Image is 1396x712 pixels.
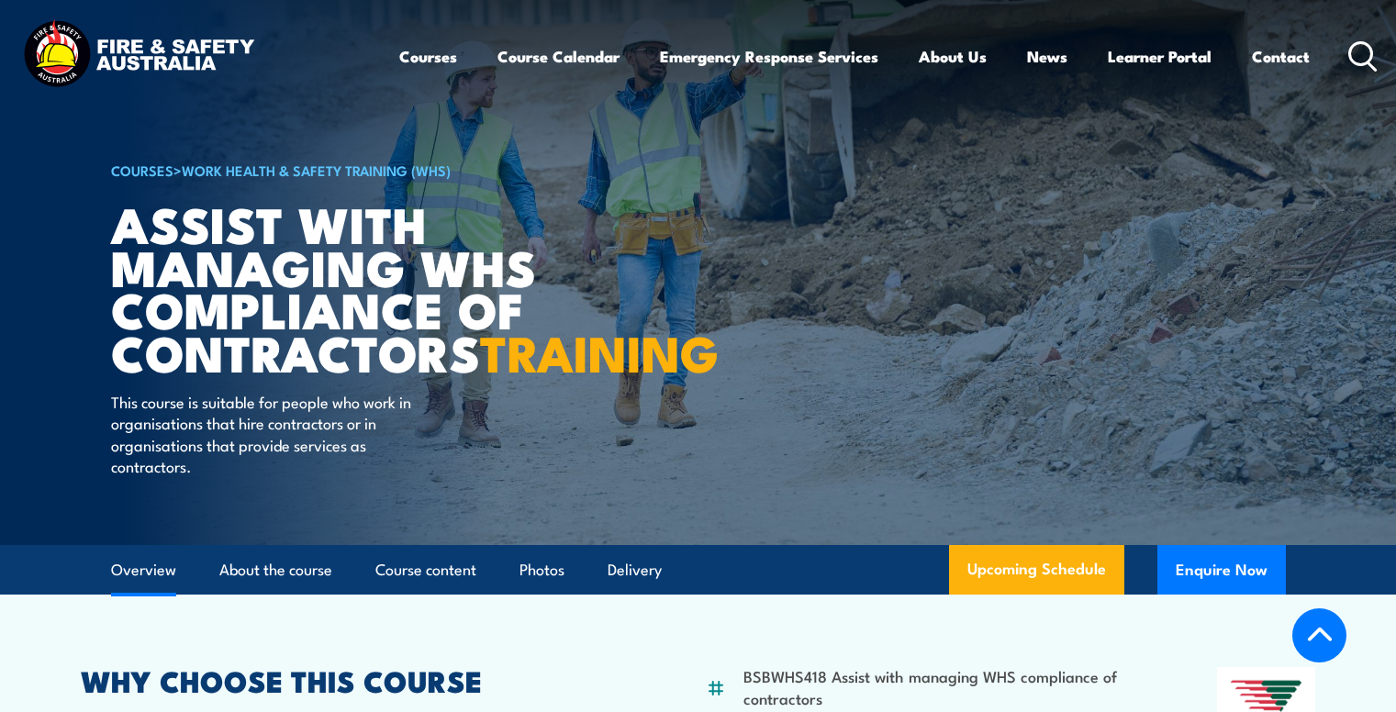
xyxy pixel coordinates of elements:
a: Upcoming Schedule [949,545,1124,595]
a: Overview [111,546,176,595]
a: Delivery [608,546,662,595]
a: Emergency Response Services [660,32,878,81]
h1: Assist with Managing WHS Compliance of Contractors [111,202,564,373]
h2: WHY CHOOSE THIS COURSE [81,667,617,693]
a: Course Calendar [497,32,620,81]
a: About Us [919,32,987,81]
a: Learner Portal [1108,32,1212,81]
a: Photos [519,546,564,595]
button: Enquire Now [1157,545,1286,595]
a: Contact [1252,32,1310,81]
strong: TRAINING [480,313,719,389]
a: News [1027,32,1067,81]
a: Courses [399,32,457,81]
a: COURSES [111,160,173,180]
a: Course content [375,546,476,595]
a: Work Health & Safety Training (WHS) [182,160,451,180]
h6: > [111,159,564,181]
a: About the course [219,546,332,595]
li: BSBWHS418 Assist with managing WHS compliance of contractors [743,665,1128,708]
p: This course is suitable for people who work in organisations that hire contractors or in organisa... [111,391,446,477]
